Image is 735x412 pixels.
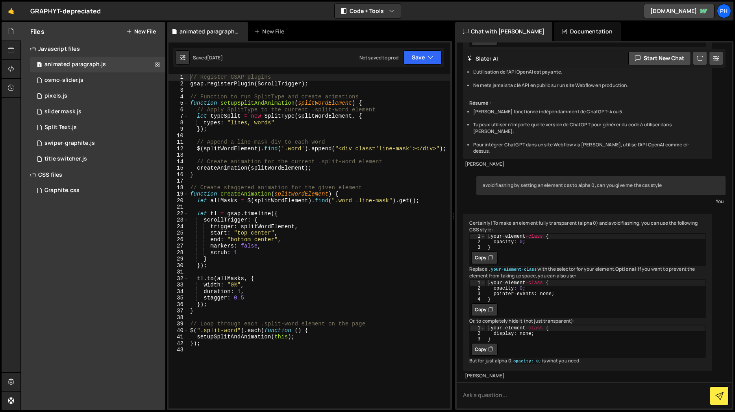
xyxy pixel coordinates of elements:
[193,54,223,61] div: Saved
[168,133,189,139] div: 10
[359,54,399,61] div: Not saved to prod
[615,266,638,272] strong: Optional:
[168,120,189,126] div: 8
[168,172,189,178] div: 16
[470,234,485,239] div: 1
[473,82,706,89] li: Ne mets jamais ta clé API en public sur un site Webflow en production.
[471,303,498,316] button: Copy
[30,151,165,167] div: 10912/27743.js
[470,280,485,286] div: 1
[168,314,189,321] div: 38
[126,28,156,35] button: New File
[463,214,713,371] div: Certainly! To make an element fully transparent (alpha 0) and avoid flashing, you can use the fol...
[168,94,189,100] div: 4
[455,22,553,41] div: Chat with [PERSON_NAME]
[37,62,42,68] span: 1
[44,108,81,115] div: slider mask.js
[168,347,189,353] div: 43
[473,109,706,115] li: [PERSON_NAME] fonctionne indépendamment de ChatGPT-4 ou 5.
[30,135,165,151] div: 10912/25306.js
[168,217,189,224] div: 23
[470,291,485,297] div: 3
[488,267,538,272] code: .your-element-class
[469,100,491,106] strong: Résumé :
[168,191,189,198] div: 19
[168,198,189,204] div: 20
[168,256,189,262] div: 29
[628,51,691,65] button: Start new chat
[467,55,498,62] h2: Slater AI
[168,146,189,152] div: 12
[168,139,189,146] div: 11
[168,262,189,269] div: 30
[478,197,724,205] div: You
[30,27,44,36] h2: Files
[554,22,620,41] div: Documentation
[465,161,711,168] div: [PERSON_NAME]
[168,185,189,191] div: 18
[168,74,189,81] div: 1
[168,321,189,327] div: 39
[168,275,189,282] div: 32
[168,126,189,133] div: 9
[470,336,485,342] div: 3
[44,92,67,100] div: pixels.js
[30,104,165,120] div: 10912/39959.js
[168,165,189,172] div: 15
[254,28,287,35] div: New File
[470,325,485,331] div: 1
[470,297,485,302] div: 4
[471,343,498,356] button: Copy
[168,282,189,288] div: 33
[168,308,189,314] div: 37
[2,2,21,20] a: 🤙
[168,243,189,249] div: 27
[168,295,189,301] div: 35
[168,236,189,243] div: 26
[168,340,189,347] div: 42
[168,301,189,308] div: 36
[44,124,77,131] div: Split Text.js
[471,251,498,264] button: Copy
[476,176,726,195] div: avoid flashing by setting an element css to alpha 0, can you give me the css style
[168,81,189,87] div: 2
[168,113,189,120] div: 7
[44,61,106,68] div: animated paragraph.js
[44,187,80,194] div: Graphite.css
[717,4,731,18] a: Ph
[168,334,189,340] div: 41
[30,72,165,88] div: 10912/39883.js
[44,155,87,163] div: title switcher.js
[168,107,189,113] div: 6
[168,327,189,334] div: 40
[168,249,189,256] div: 28
[470,245,485,250] div: 3
[44,140,95,147] div: swiper-graphite.js
[168,269,189,275] div: 31
[473,142,706,155] li: Pour intégrer ChatGPT dans un site Webflow via [PERSON_NAME], utilise l’API OpenAI comme ci-dessus.
[44,77,83,84] div: osmo-slider.js
[168,204,189,211] div: 21
[30,120,165,135] div: 10912/25582.js
[465,373,711,379] div: [PERSON_NAME]
[644,4,715,18] a: [DOMAIN_NAME]
[168,100,189,107] div: 5
[168,211,189,217] div: 22
[513,358,542,364] code: opacity: 0;
[30,88,165,104] div: 10912/27669.js
[21,41,165,57] div: Javascript files
[473,122,706,135] li: Tu peux utiliser n’importe quelle version de ChatGPT pour générer du code à utiliser dans [PERSON...
[470,331,485,336] div: 2
[470,239,485,245] div: 2
[30,183,165,198] div: 10912/26178.css
[30,6,101,16] div: GRAPHYT-depreciated
[168,159,189,165] div: 14
[404,50,442,65] button: Save
[168,178,189,185] div: 17
[168,288,189,295] div: 34
[207,54,223,61] div: [DATE]
[180,28,239,35] div: animated paragraph.js
[30,57,165,72] div: 10912/27670.js
[335,4,401,18] button: Code + Tools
